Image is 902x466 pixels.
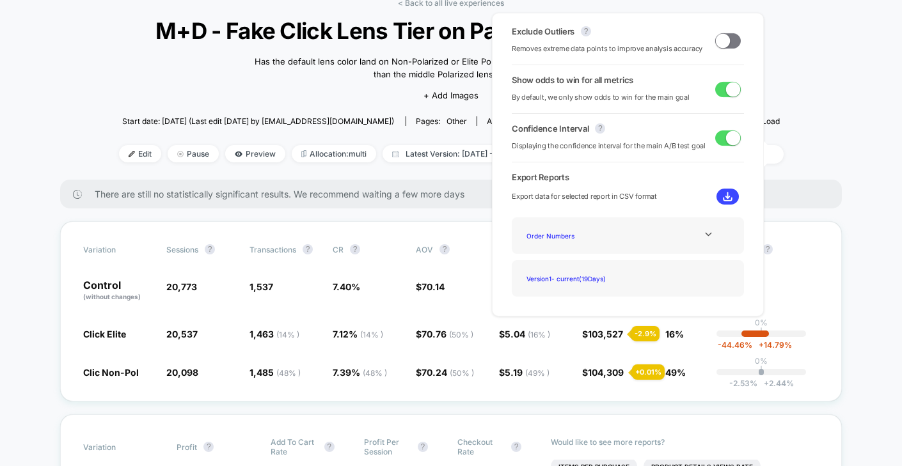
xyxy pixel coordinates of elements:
[512,26,574,36] span: Exclude Outliers
[205,244,215,254] button: ?
[631,326,660,341] div: - 2.9 %
[303,244,313,254] button: ?
[718,340,752,350] span: -44.46 %
[723,192,732,201] img: download
[760,366,763,375] p: |
[422,367,474,378] span: 70.24
[499,367,550,378] span: $
[276,368,301,378] span: ( 48 % )
[203,442,214,452] button: ?
[729,378,757,388] span: -2.53 %
[581,26,591,36] button: ?
[166,329,198,339] span: 20,537
[512,75,633,85] span: Show odds to win for all metrics
[665,329,684,339] span: 16%
[129,151,135,157] img: edit
[177,442,197,452] span: Profit
[755,356,768,366] p: 0%
[447,116,467,126] span: other
[439,244,450,254] button: ?
[333,281,360,292] span: 7.40 %
[588,329,623,339] span: 103,527
[249,281,273,292] span: 1,537
[83,293,141,300] span: (without changes)
[225,145,285,162] span: Preview
[122,116,394,126] span: Start date: [DATE] (Last edit [DATE] by [EMAIL_ADDRESS][DOMAIN_NAME])
[757,378,794,388] span: 2.44 %
[423,90,479,100] span: + Add Images
[166,281,197,292] span: 20,773
[301,150,306,157] img: rebalance
[528,330,550,339] span: ( 16 % )
[363,368,387,378] span: ( 48 % )
[83,280,154,302] p: Control
[512,43,702,55] span: Removes extreme data points to improve analysis accuracy
[95,189,816,199] span: There are still no statistically significant results. We recommend waiting a few more days
[588,367,624,378] span: 104,309
[505,367,550,378] span: 5.19
[416,329,473,339] span: $
[364,437,411,456] span: Profit Per Session
[416,116,467,126] div: Pages:
[422,281,445,292] span: 70.14
[392,151,399,157] img: calendar
[292,145,376,162] span: Allocation: multi
[450,368,474,378] span: ( 50 % )
[360,330,383,339] span: ( 14 % )
[249,329,299,339] span: 1,463
[83,244,154,254] span: Variation
[152,17,750,44] span: M+D - Fake Click Lens Tier on Page Load - PDP (dual)
[83,329,126,339] span: Click Elite
[595,123,605,134] button: ?
[512,140,706,152] span: Displaying the confidence interval for the main A/B test goal
[271,437,318,456] span: Add To Cart Rate
[521,227,624,244] div: Order Numbers
[276,330,299,339] span: ( 14 % )
[416,281,445,292] span: $
[512,190,657,203] span: Export data for selected report in CSV format
[324,442,335,452] button: ?
[759,340,764,350] span: +
[333,367,387,378] span: 7.39 %
[764,378,769,388] span: +
[416,367,474,378] span: $
[752,340,792,350] span: 14.79 %
[512,123,589,134] span: Confidence Interval
[748,244,819,254] span: CI
[422,329,473,339] span: 70.76
[512,172,744,182] span: Export Reports
[499,329,550,339] span: $
[632,364,665,380] div: + 0.01 %
[665,367,686,378] span: 49%
[512,91,690,104] span: By default, we only show odds to win for the main goal
[449,330,473,339] span: ( 50 % )
[166,367,198,378] span: 20,098
[521,270,624,287] div: Version 1 - current ( 19 Days)
[350,244,360,254] button: ?
[177,151,184,157] img: end
[83,367,139,378] span: Clic Non-Pol
[168,145,219,162] span: Pause
[551,437,819,447] p: Would like to see more reports?
[119,145,161,162] span: Edit
[525,368,550,378] span: ( 49 % )
[249,245,296,254] span: Transactions
[383,145,542,162] span: Latest Version: [DATE] - [DATE]
[457,437,505,456] span: Checkout Rate
[83,437,154,456] span: Variation
[166,245,198,254] span: Sessions
[748,283,819,302] span: ---
[418,442,428,452] button: ?
[416,245,433,254] span: AOV
[251,56,638,81] span: Has the default lens color land on Non-Polarized or Elite Polarized to see if that performs bette...
[511,442,521,452] button: ?
[505,329,550,339] span: 5.04
[333,329,383,339] span: 7.12 %
[582,367,624,378] span: $
[333,245,344,254] span: CR
[249,367,301,378] span: 1,485
[582,329,623,339] span: $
